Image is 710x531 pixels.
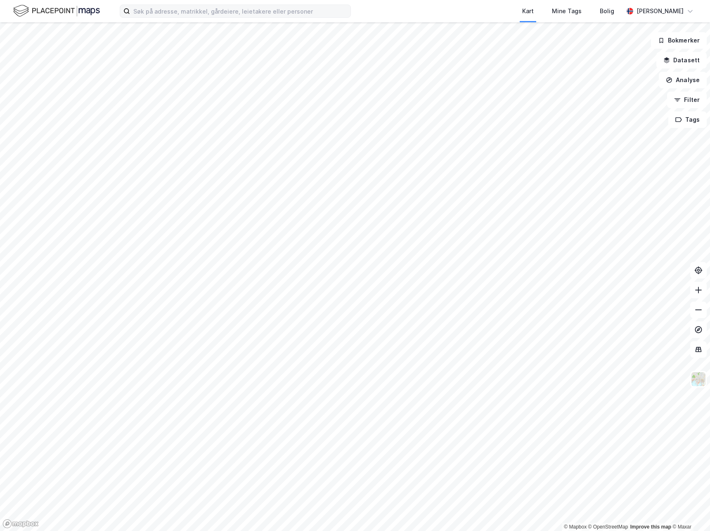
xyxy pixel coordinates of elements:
[13,4,100,18] img: logo.f888ab2527a4732fd821a326f86c7f29.svg
[2,519,39,529] a: Mapbox homepage
[552,6,582,16] div: Mine Tags
[630,524,671,530] a: Improve this map
[522,6,534,16] div: Kart
[637,6,684,16] div: [PERSON_NAME]
[600,6,614,16] div: Bolig
[588,524,628,530] a: OpenStreetMap
[564,524,587,530] a: Mapbox
[659,72,707,88] button: Analyse
[668,111,707,128] button: Tags
[656,52,707,68] button: Datasett
[667,92,707,108] button: Filter
[651,32,707,49] button: Bokmerker
[669,491,710,531] iframe: Chat Widget
[691,371,706,387] img: Z
[130,5,350,17] input: Søk på adresse, matrikkel, gårdeiere, leietakere eller personer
